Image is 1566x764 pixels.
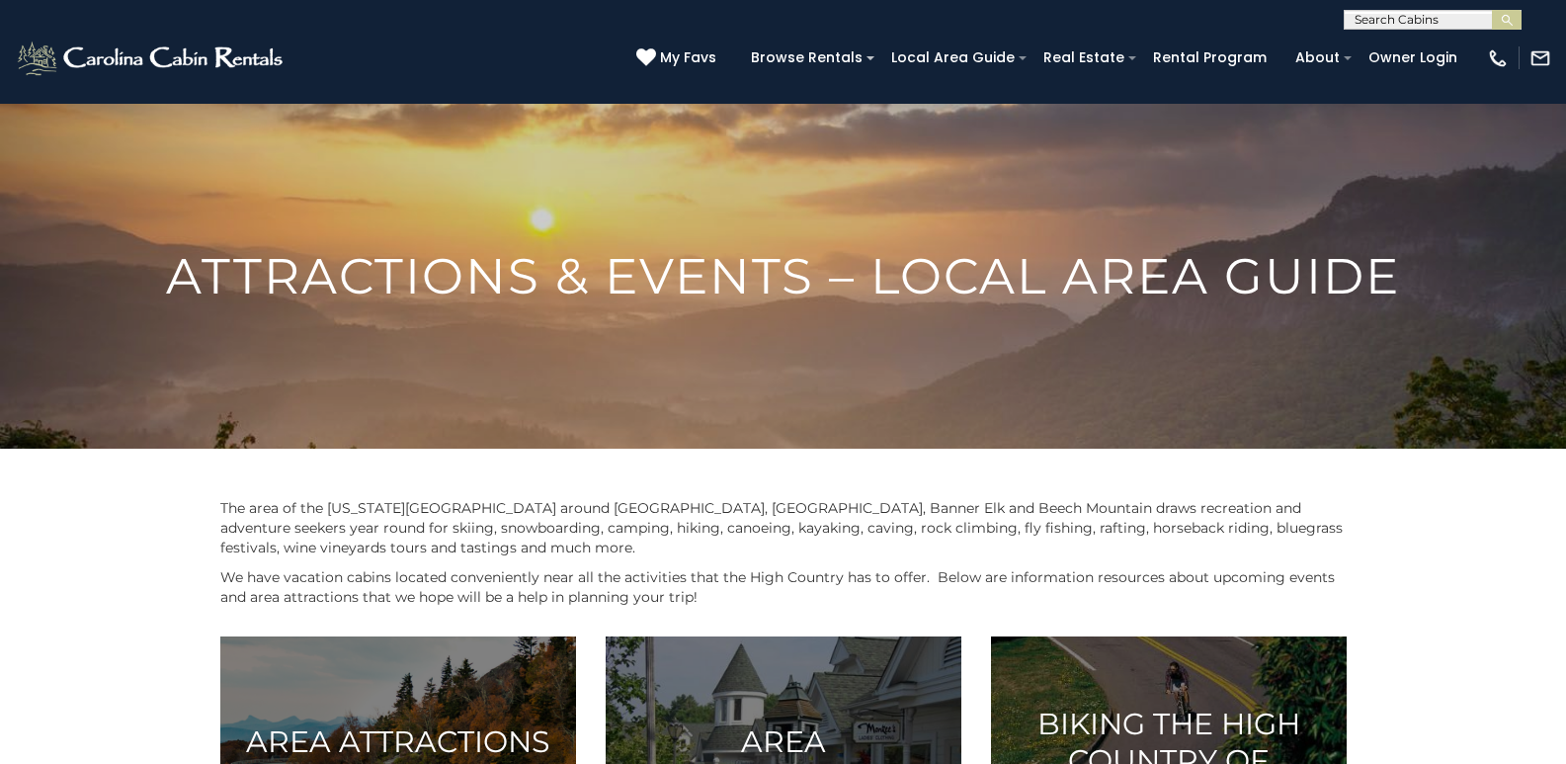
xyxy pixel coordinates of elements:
p: The area of the [US_STATE][GEOGRAPHIC_DATA] around [GEOGRAPHIC_DATA], [GEOGRAPHIC_DATA], Banner E... [220,498,1347,557]
a: Local Area Guide [881,42,1025,73]
img: mail-regular-white.png [1529,47,1551,69]
p: We have vacation cabins located conveniently near all the activities that the High Country has to... [220,567,1347,607]
span: My Favs [660,47,716,68]
img: White-1-2.png [15,39,288,78]
a: My Favs [636,47,721,69]
a: Owner Login [1359,42,1467,73]
a: Rental Program [1143,42,1277,73]
img: phone-regular-white.png [1487,47,1509,69]
a: About [1285,42,1350,73]
a: Real Estate [1033,42,1134,73]
a: Browse Rentals [741,42,872,73]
